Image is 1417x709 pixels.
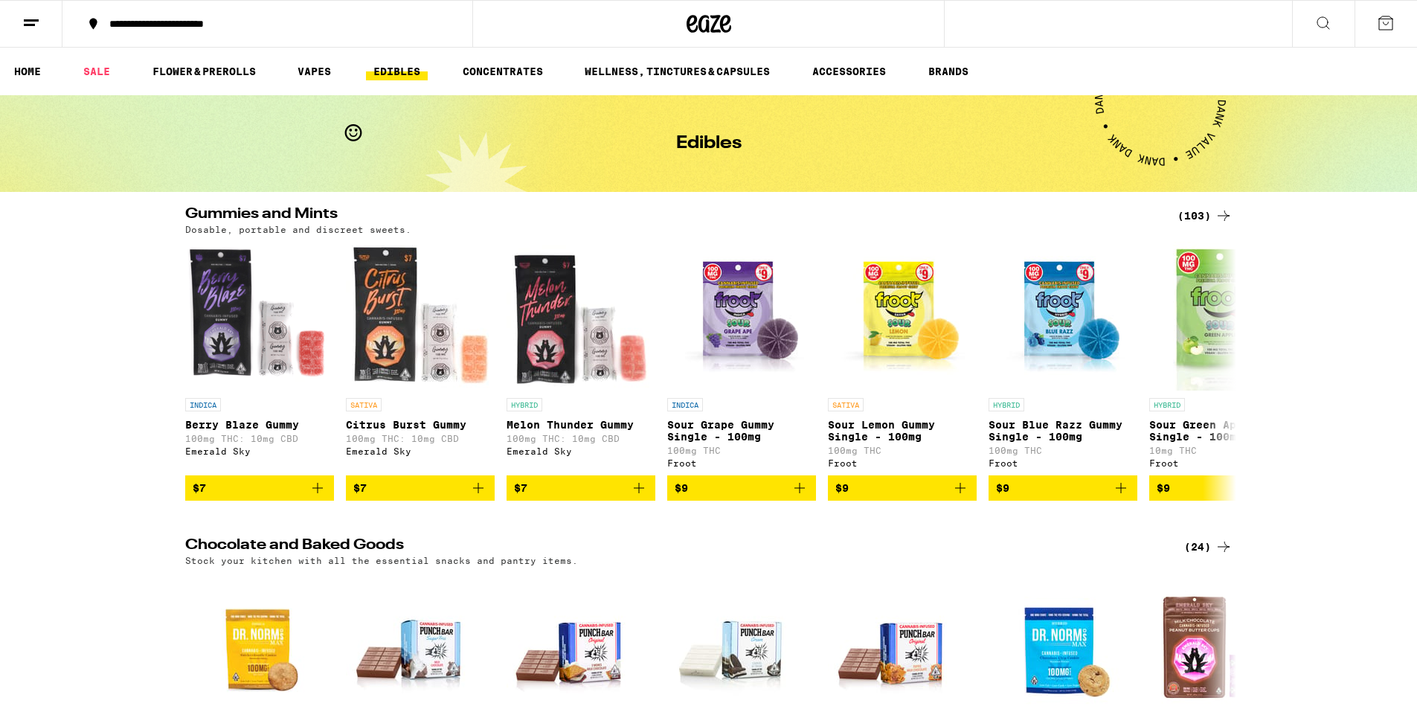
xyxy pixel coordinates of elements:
[1149,419,1298,443] p: Sour Green Apple Gummy Single - 100mg
[828,475,977,501] button: Add to bag
[667,242,816,475] a: Open page for Sour Grape Gummy Single - 100mg from Froot
[835,482,849,494] span: $9
[185,538,1160,556] h2: Chocolate and Baked Goods
[989,475,1137,501] button: Add to bag
[805,62,893,80] a: ACCESSORIES
[1149,446,1298,455] p: 10mg THC
[1149,242,1298,475] a: Open page for Sour Green Apple Gummy Single - 100mg from Froot
[145,62,263,80] a: FLOWER & PREROLLS
[1149,398,1185,411] p: HYBRID
[989,446,1137,455] p: 100mg THC
[1149,475,1298,501] button: Add to bag
[507,434,655,443] p: 100mg THC: 10mg CBD
[1157,482,1170,494] span: $9
[185,419,334,431] p: Berry Blaze Gummy
[989,419,1137,443] p: Sour Blue Razz Gummy Single - 100mg
[346,419,495,431] p: Citrus Burst Gummy
[989,242,1137,475] a: Open page for Sour Blue Razz Gummy Single - 100mg from Froot
[193,482,206,494] span: $7
[290,62,338,80] a: VAPES
[989,398,1024,411] p: HYBRID
[989,242,1137,391] img: Froot - Sour Blue Razz Gummy Single - 100mg
[185,242,334,391] img: Emerald Sky - Berry Blaze Gummy
[507,242,655,475] a: Open page for Melon Thunder Gummy from Emerald Sky
[828,242,977,475] a: Open page for Sour Lemon Gummy Single - 100mg from Froot
[667,458,816,468] div: Froot
[675,482,688,494] span: $9
[828,458,977,468] div: Froot
[346,434,495,443] p: 100mg THC: 10mg CBD
[7,62,48,80] a: HOME
[667,419,816,443] p: Sour Grape Gummy Single - 100mg
[1177,207,1233,225] a: (103)
[346,242,495,475] a: Open page for Citrus Burst Gummy from Emerald Sky
[185,207,1160,225] h2: Gummies and Mints
[667,446,816,455] p: 100mg THC
[185,475,334,501] button: Add to bag
[828,446,977,455] p: 100mg THC
[353,482,367,494] span: $7
[1149,242,1298,391] img: Froot - Sour Green Apple Gummy Single - 100mg
[76,62,118,80] a: SALE
[667,398,703,411] p: INDICA
[507,446,655,456] div: Emerald Sky
[577,62,777,80] a: WELLNESS, TINCTURES & CAPSULES
[828,398,864,411] p: SATIVA
[185,556,578,565] p: Stock your kitchen with all the essential snacks and pantry items.
[507,242,655,391] img: Emerald Sky - Melon Thunder Gummy
[989,458,1137,468] div: Froot
[455,62,550,80] a: CONCENTRATES
[1184,538,1233,556] a: (24)
[667,475,816,501] button: Add to bag
[507,398,542,411] p: HYBRID
[185,225,411,234] p: Dosable, portable and discreet sweets.
[828,242,977,391] img: Froot - Sour Lemon Gummy Single - 100mg
[1149,458,1298,468] div: Froot
[667,242,816,391] img: Froot - Sour Grape Gummy Single - 100mg
[185,242,334,475] a: Open page for Berry Blaze Gummy from Emerald Sky
[921,62,976,80] a: BRANDS
[514,482,527,494] span: $7
[676,135,742,153] h1: Edibles
[507,419,655,431] p: Melon Thunder Gummy
[346,475,495,501] button: Add to bag
[366,62,428,80] a: EDIBLES
[996,482,1009,494] span: $9
[828,419,977,443] p: Sour Lemon Gummy Single - 100mg
[346,398,382,411] p: SATIVA
[185,434,334,443] p: 100mg THC: 10mg CBD
[185,398,221,411] p: INDICA
[185,446,334,456] div: Emerald Sky
[346,446,495,456] div: Emerald Sky
[346,242,495,391] img: Emerald Sky - Citrus Burst Gummy
[507,475,655,501] button: Add to bag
